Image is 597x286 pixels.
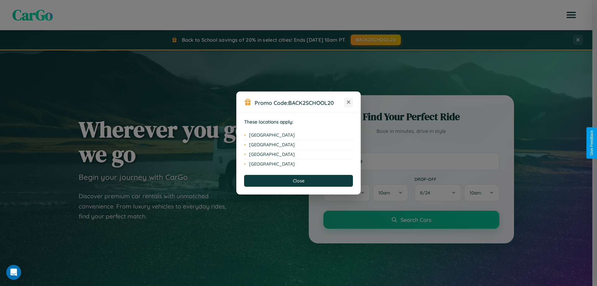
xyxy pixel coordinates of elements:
[244,159,353,169] li: [GEOGRAPHIC_DATA]
[244,175,353,187] button: Close
[244,140,353,150] li: [GEOGRAPHIC_DATA]
[590,130,594,156] div: Give Feedback
[288,99,334,106] b: BACK2SCHOOL20
[6,265,21,280] div: Open Intercom Messenger
[244,150,353,159] li: [GEOGRAPHIC_DATA]
[255,99,344,106] h3: Promo Code:
[244,119,294,125] strong: These locations apply:
[244,130,353,140] li: [GEOGRAPHIC_DATA]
